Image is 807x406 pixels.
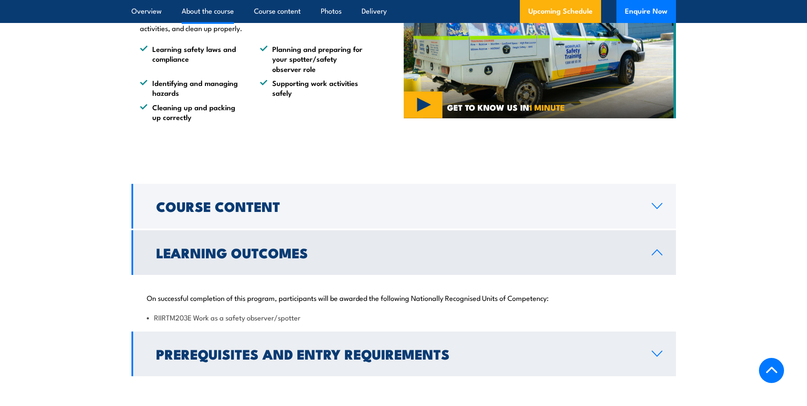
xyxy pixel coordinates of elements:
li: Supporting work activities safely [260,78,365,98]
h2: Prerequisites and Entry Requirements [156,348,638,360]
span: GET TO KNOW US IN [447,103,565,111]
h2: Learning Outcomes [156,246,638,258]
strong: 1 MINUTE [529,101,565,113]
li: Planning and preparing for your spotter/safety observer role [260,44,365,74]
a: Learning Outcomes [131,230,676,275]
a: Course Content [131,184,676,229]
li: RIIRTM203E Work as a safety observer/spotter [147,312,661,322]
li: Cleaning up and packing up correctly [140,102,245,122]
li: Learning safety laws and compliance [140,44,245,74]
a: Prerequisites and Entry Requirements [131,332,676,376]
p: On successful completion of this program, participants will be awarded the following Nationally R... [147,293,661,302]
h2: Course Content [156,200,638,212]
li: Identifying and managing hazards [140,78,245,98]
